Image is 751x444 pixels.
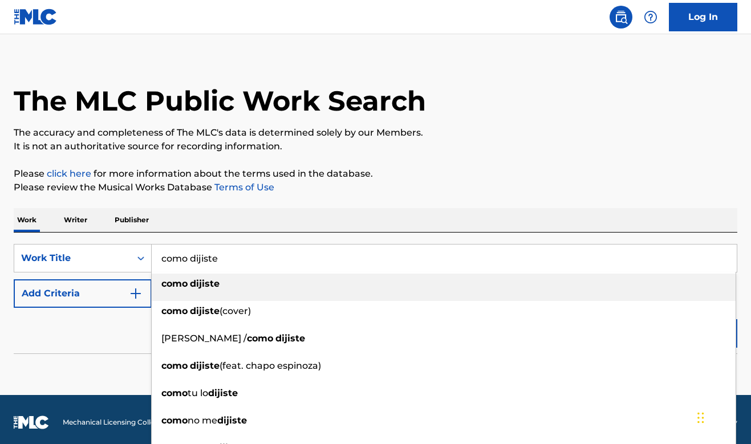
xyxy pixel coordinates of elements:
img: logo [14,416,49,429]
p: Publisher [111,208,152,232]
strong: dijiste [217,415,247,426]
button: Add Criteria [14,279,152,308]
form: Search Form [14,244,737,353]
span: Mechanical Licensing Collective © 2025 [63,417,195,427]
strong: dijiste [190,360,220,371]
p: Please review the Musical Works Database [14,181,737,194]
strong: como [247,333,273,344]
strong: dijiste [190,278,220,289]
a: Log In [669,3,737,31]
strong: como [161,415,188,426]
span: no me [188,415,217,426]
div: Drag [697,401,704,435]
iframe: Chat Widget [694,389,751,444]
strong: dijiste [275,333,305,344]
span: [PERSON_NAME] / [161,333,247,344]
span: (feat. chapo espinoza) [220,360,321,371]
img: 9d2ae6d4665cec9f34b9.svg [129,287,143,300]
a: click here [47,168,91,179]
h1: The MLC Public Work Search [14,84,426,118]
strong: dijiste [190,305,220,316]
img: help [644,10,657,24]
a: Terms of Use [212,182,274,193]
div: Help [639,6,662,28]
img: search [614,10,628,24]
p: It is not an authoritative source for recording information. [14,140,737,153]
a: Public Search [610,6,632,28]
span: tu lo [188,388,208,398]
strong: como [161,388,188,398]
p: Writer [60,208,91,232]
img: MLC Logo [14,9,58,25]
strong: como [161,305,188,316]
p: The accuracy and completeness of The MLC's data is determined solely by our Members. [14,126,737,140]
p: Work [14,208,40,232]
p: Please for more information about the terms used in the database. [14,167,737,181]
strong: dijiste [208,388,238,398]
strong: como [161,278,188,289]
strong: como [161,360,188,371]
div: Work Title [21,251,124,265]
span: (cover) [220,305,251,316]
